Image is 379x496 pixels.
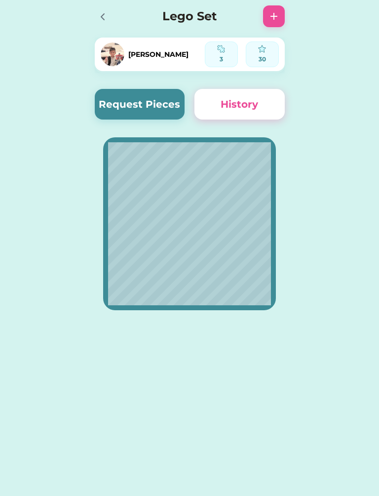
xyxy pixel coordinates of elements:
[128,49,189,60] div: [PERSON_NAME]
[101,42,124,66] img: https%3A%2F%2F1dfc823d71cc564f25c7cc035732a2d8.cdn.bubble.io%2Ff1738643912172x984663273699984800%...
[217,45,225,53] img: programming-module-puzzle-1--code-puzzle-module-programming-plugin-piece.svg
[208,55,234,64] div: 3
[95,89,185,120] button: Request Pieces
[194,89,285,120] button: History
[268,10,280,22] img: add%201.svg
[249,55,275,64] div: 30
[126,7,253,25] h4: Lego Set
[258,45,266,53] img: interface-favorite-star--reward-rating-rate-social-star-media-favorite-like-stars.svg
